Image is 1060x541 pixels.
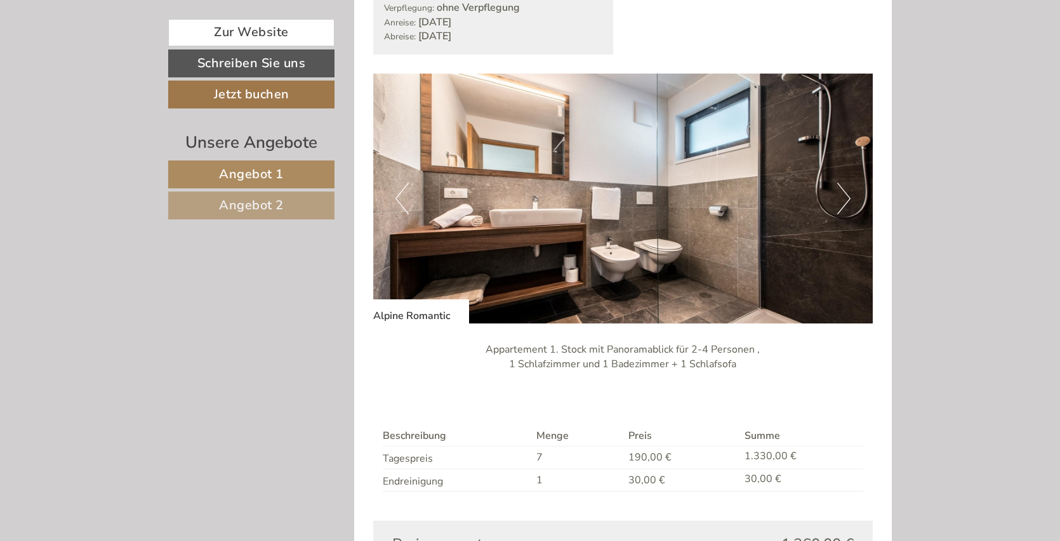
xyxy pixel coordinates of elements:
td: 7 [531,446,623,469]
small: Abreise: [384,30,416,42]
span: Angebot 2 [219,197,284,214]
td: Tagespreis [383,446,531,469]
td: Endreinigung [383,469,531,492]
div: Guten Tag, wie können wir Ihnen helfen? [10,34,212,73]
a: Zur Website [168,19,335,46]
small: Anreise: [384,16,416,29]
th: Summe [739,426,863,446]
a: Jetzt buchen [168,81,335,108]
button: Next [837,183,851,214]
div: Alpine Romantic [373,299,469,323]
div: Unsere Angebote [168,131,335,154]
div: Hotel Kristall [19,37,206,47]
th: Preis [623,426,739,446]
img: image [373,74,873,323]
span: 190,00 € [628,450,672,464]
span: Angebot 1 [219,166,284,183]
td: 1 [531,469,623,492]
a: Schreiben Sie uns [168,49,335,77]
td: 30,00 € [739,469,863,492]
p: Appartement 1. Stock mit Panoramablick für 2-4 Personen , 1 Schlafzimmer und 1 Badezimmer + 1 Sch... [373,342,873,372]
th: Menge [531,426,623,446]
b: ohne Verpflegung [437,1,520,15]
small: 22:31 [19,62,206,70]
button: Previous [395,183,409,214]
div: [DATE] [226,10,274,31]
small: Verpflegung: [384,2,434,14]
b: [DATE] [418,15,451,29]
th: Beschreibung [383,426,531,446]
td: 1.330,00 € [739,446,863,469]
span: 30,00 € [628,473,665,487]
b: [DATE] [418,29,451,43]
button: Senden [414,329,500,356]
